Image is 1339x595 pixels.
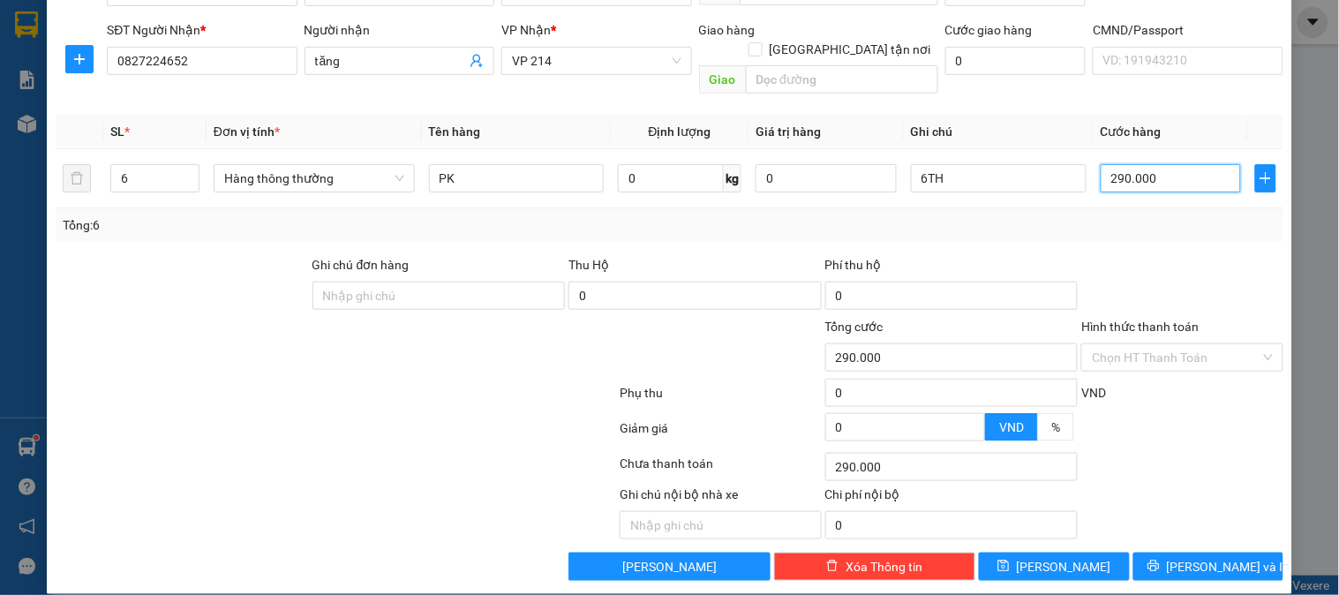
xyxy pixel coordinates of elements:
span: Định lượng [649,124,711,139]
div: CMND/Passport [1093,20,1283,40]
button: printer[PERSON_NAME] và In [1133,553,1283,581]
span: user-add [470,54,484,68]
div: Phí thu hộ [825,255,1079,282]
span: Xóa Thông tin [846,557,922,576]
span: printer [1147,560,1160,574]
span: save [997,560,1010,574]
div: Ghi chú nội bộ nhà xe [620,485,821,511]
span: [GEOGRAPHIC_DATA] tận nơi [763,40,938,59]
span: kg [724,164,741,192]
strong: CÔNG TY TNHH [GEOGRAPHIC_DATA] 214 QL13 - P.26 - Q.BÌNH THẠNH - TP HCM 1900888606 [46,28,143,94]
strong: BIÊN NHẬN GỬI HÀNG HOÁ [61,106,205,119]
input: Dọc đường [746,65,938,94]
span: [PERSON_NAME] và In [1167,557,1290,576]
span: % [1051,420,1060,434]
span: [PERSON_NAME] [622,557,717,576]
div: Chi phí nội bộ [825,485,1079,511]
span: Đơn vị tính [214,124,280,139]
span: plus [1256,171,1275,185]
label: Cước giao hàng [945,23,1033,37]
button: plus [1255,164,1276,192]
button: [PERSON_NAME] [568,553,770,581]
button: plus [65,45,94,73]
input: 0 [756,164,897,192]
span: VP Nhận [501,23,551,37]
input: Nhập ghi chú [620,511,821,539]
div: SĐT Người Nhận [107,20,297,40]
span: Giá trị hàng [756,124,821,139]
button: deleteXóa Thông tin [774,553,975,581]
span: Thu Hộ [568,258,609,272]
span: Hàng thông thường [224,165,404,192]
div: Người nhận [305,20,494,40]
div: Tổng: 6 [63,215,518,235]
span: [PERSON_NAME] [1017,557,1111,576]
th: Ghi chú [904,115,1094,149]
label: Ghi chú đơn hàng [312,258,410,272]
span: Nơi gửi: [18,123,36,148]
input: VD: Bàn, Ghế [429,164,605,192]
span: GN08250400 [177,66,249,79]
span: Tổng cước [825,320,884,334]
div: Phụ thu [618,383,823,414]
input: Cước giao hàng [945,47,1087,75]
span: PV [PERSON_NAME] [60,124,128,143]
img: logo [18,40,41,84]
span: delete [826,560,839,574]
label: Hình thức thanh toán [1081,320,1199,334]
span: Cước hàng [1101,124,1162,139]
span: Nơi nhận: [135,123,163,148]
input: Ghi Chú [911,164,1087,192]
button: delete [63,164,91,192]
button: save[PERSON_NAME] [979,553,1129,581]
span: VND [999,420,1024,434]
span: plus [66,52,93,66]
span: Giao hàng [699,23,756,37]
input: Ghi chú đơn hàng [312,282,566,310]
span: SL [110,124,124,139]
span: VND [1081,386,1106,400]
span: Giao [699,65,746,94]
span: 10:43:27 [DATE] [168,79,249,93]
div: Giảm giá [618,418,823,449]
span: VP 214 [512,48,681,74]
span: Tên hàng [429,124,481,139]
div: Chưa thanh toán [618,454,823,485]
